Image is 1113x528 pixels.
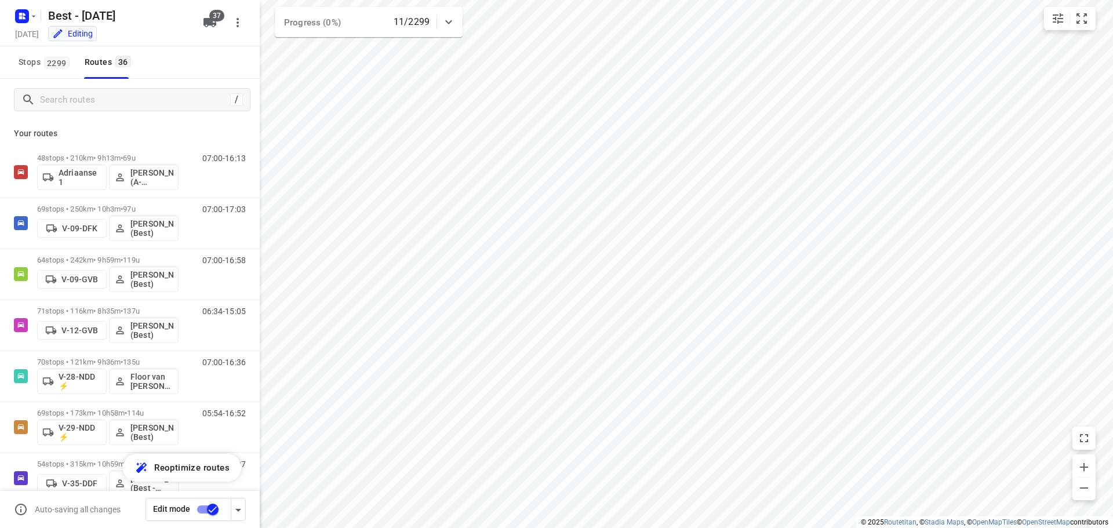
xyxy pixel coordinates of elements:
[202,205,246,214] p: 07:00-17:03
[37,256,179,264] p: 64 stops • 242km • 9h59m
[40,91,230,109] input: Search routes
[121,307,123,315] span: •
[19,55,73,70] span: Stops
[59,168,101,187] p: Adriaanse 1
[121,205,123,213] span: •
[37,358,179,366] p: 70 stops • 121km • 9h36m
[230,93,243,106] div: /
[37,154,179,162] p: 48 stops • 210km • 9h13m
[52,28,93,39] div: You are currently in edit mode.
[109,369,179,394] button: Floor van [PERSON_NAME] (Best)
[121,154,123,162] span: •
[85,55,134,70] div: Routes
[61,326,98,335] p: V-12-GVB
[61,275,98,284] p: V-09-GVB
[37,474,107,493] button: V-35-DDF
[202,409,246,418] p: 05:54-16:52
[226,11,249,34] button: More
[130,270,173,289] p: [PERSON_NAME] (Best)
[10,27,43,41] h5: Project date
[127,409,144,417] span: 114u
[37,409,179,417] p: 69 stops • 173km • 10h58m
[209,10,224,21] span: 37
[130,168,173,187] p: [PERSON_NAME] (A-flexibleservice - Best - ZZP)
[109,165,179,190] button: [PERSON_NAME] (A-flexibleservice - Best - ZZP)
[1046,7,1070,30] button: Map settings
[1022,518,1070,526] a: OpenStreetMap
[130,219,173,238] p: [PERSON_NAME] (Best)
[130,474,173,493] p: [PERSON_NAME] (Best - ZZP)
[130,423,173,442] p: [PERSON_NAME] (Best)
[37,165,107,190] button: Adriaanse 1
[123,256,140,264] span: 119u
[121,358,123,366] span: •
[231,502,245,516] div: Driver app settings
[37,307,179,315] p: 71 stops • 116km • 8h35m
[972,518,1017,526] a: OpenMapTiles
[43,6,194,25] h5: Rename
[202,154,246,163] p: 07:00-16:13
[123,358,140,366] span: 135u
[123,205,135,213] span: 97u
[109,471,179,496] button: [PERSON_NAME] (Best - ZZP)
[62,224,97,233] p: V-09-DFK
[394,15,430,29] p: 11/2299
[37,420,107,445] button: V-29-NDD ⚡
[115,56,131,67] span: 36
[37,270,107,289] button: V-09-GVB
[35,505,121,514] p: Auto-saving all changes
[37,369,107,394] button: V-28-NDD ⚡
[37,460,179,468] p: 54 stops • 315km • 10h59m
[884,518,916,526] a: Routetitan
[198,11,221,34] button: 37
[121,256,123,264] span: •
[59,423,101,442] p: V-29-NDD ⚡
[130,321,173,340] p: [PERSON_NAME] (Best)
[59,372,101,391] p: V-28-NDD ⚡
[109,267,179,292] button: [PERSON_NAME] (Best)
[153,504,190,514] span: Edit mode
[109,420,179,445] button: [PERSON_NAME] (Best)
[37,321,107,340] button: V-12-GVB
[123,307,140,315] span: 137u
[925,518,964,526] a: Stadia Maps
[154,460,230,475] span: Reoptimize routes
[14,128,246,140] p: Your routes
[1070,7,1093,30] button: Fit zoom
[62,479,97,488] p: V-35-DDF
[284,17,341,28] span: Progress (0%)
[1044,7,1096,30] div: small contained button group
[123,454,241,482] button: Reoptimize routes
[202,358,246,367] p: 07:00-16:36
[44,57,70,68] span: 2299
[275,7,463,37] div: Progress (0%)11/2299
[130,372,173,391] p: Floor van [PERSON_NAME] (Best)
[37,219,107,238] button: V-09-DFK
[109,216,179,241] button: [PERSON_NAME] (Best)
[202,307,246,316] p: 06:34-15:05
[861,518,1108,526] li: © 2025 , © , © © contributors
[123,154,135,162] span: 69u
[125,409,127,417] span: •
[109,318,179,343] button: [PERSON_NAME] (Best)
[37,205,179,213] p: 69 stops • 250km • 10h3m
[202,256,246,265] p: 07:00-16:58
